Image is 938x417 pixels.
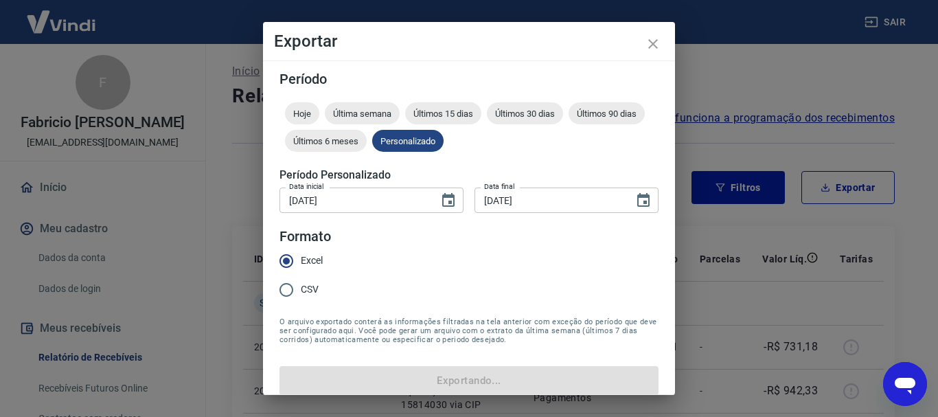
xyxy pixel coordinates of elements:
[487,109,563,119] span: Últimos 30 dias
[279,317,659,344] span: O arquivo exportado conterá as informações filtradas na tela anterior com exceção do período que ...
[279,168,659,182] h5: Período Personalizado
[630,187,657,214] button: Choose date, selected date is 15 de ago de 2025
[285,136,367,146] span: Últimos 6 meses
[325,109,400,119] span: Última semana
[285,109,319,119] span: Hoje
[279,227,331,247] legend: Formato
[637,27,670,60] button: close
[405,102,481,124] div: Últimos 15 dias
[279,72,659,86] h5: Período
[372,136,444,146] span: Personalizado
[285,102,319,124] div: Hoje
[569,102,645,124] div: Últimos 90 dias
[569,109,645,119] span: Últimos 90 dias
[883,362,927,406] iframe: Botão para abrir a janela de mensagens
[325,102,400,124] div: Última semana
[487,102,563,124] div: Últimos 30 dias
[484,181,515,192] label: Data final
[301,282,319,297] span: CSV
[372,130,444,152] div: Personalizado
[279,188,429,213] input: DD/MM/YYYY
[285,130,367,152] div: Últimos 6 meses
[405,109,481,119] span: Últimos 15 dias
[274,33,664,49] h4: Exportar
[435,187,462,214] button: Choose date, selected date is 15 de ago de 2025
[301,253,323,268] span: Excel
[289,181,324,192] label: Data inicial
[474,188,624,213] input: DD/MM/YYYY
